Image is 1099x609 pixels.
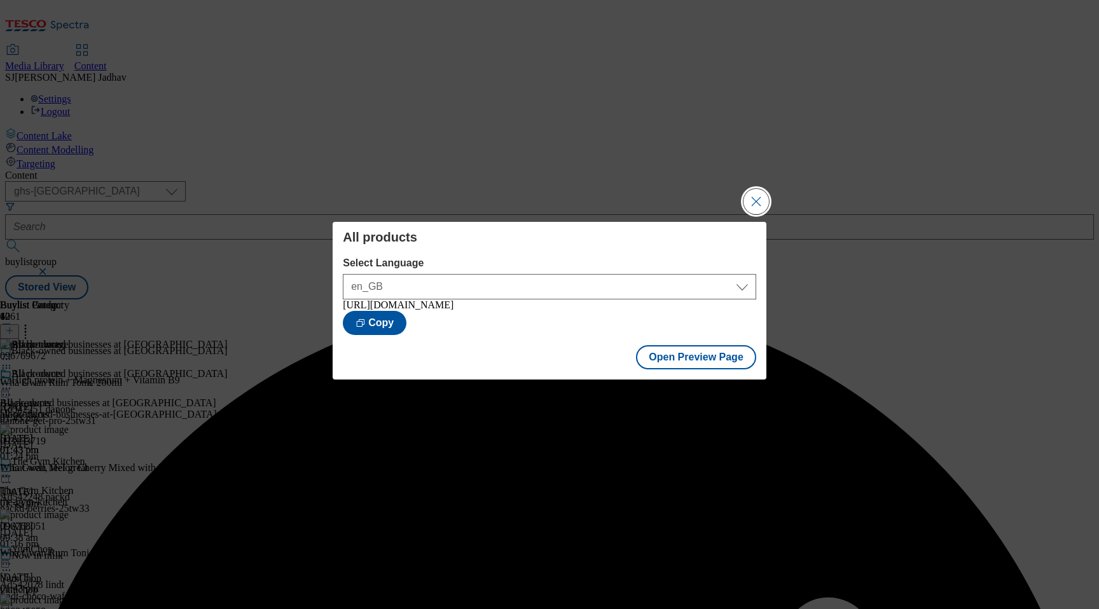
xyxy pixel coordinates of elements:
[343,311,406,335] button: Copy
[343,299,756,311] div: [URL][DOMAIN_NAME]
[636,345,756,369] button: Open Preview Page
[343,229,756,245] h4: All products
[343,257,756,269] label: Select Language
[333,222,766,380] div: Modal
[743,189,769,214] button: Close Modal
